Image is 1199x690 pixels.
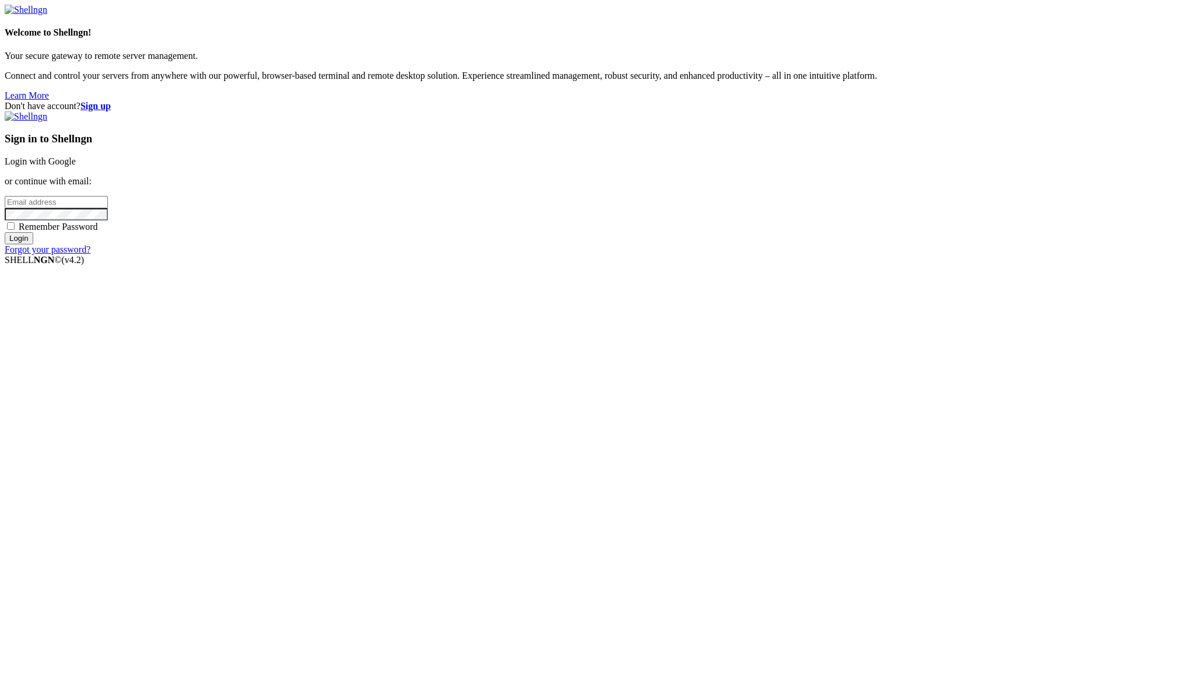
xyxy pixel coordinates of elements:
a: Sign up [80,101,111,111]
img: Shellngn [5,5,47,15]
input: Login [5,232,33,244]
span: Remember Password [19,222,98,232]
div: Don't have account? [5,101,1194,111]
h4: Welcome to Shellngn! [5,27,1194,38]
p: Your secure gateway to remote server management. [5,51,1194,61]
input: Remember Password [7,222,15,230]
a: Learn More [5,90,49,100]
span: 4.2.0 [62,255,85,265]
p: or continue with email: [5,176,1194,187]
input: Email address [5,196,108,208]
b: NGN [34,255,55,265]
a: Forgot your password? [5,244,90,254]
h3: Sign in to Shellngn [5,132,1194,145]
span: SHELL © [5,255,84,265]
p: Connect and control your servers from anywhere with our powerful, browser-based terminal and remo... [5,71,1194,81]
img: Shellngn [5,111,47,122]
a: Login with Google [5,156,76,166]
